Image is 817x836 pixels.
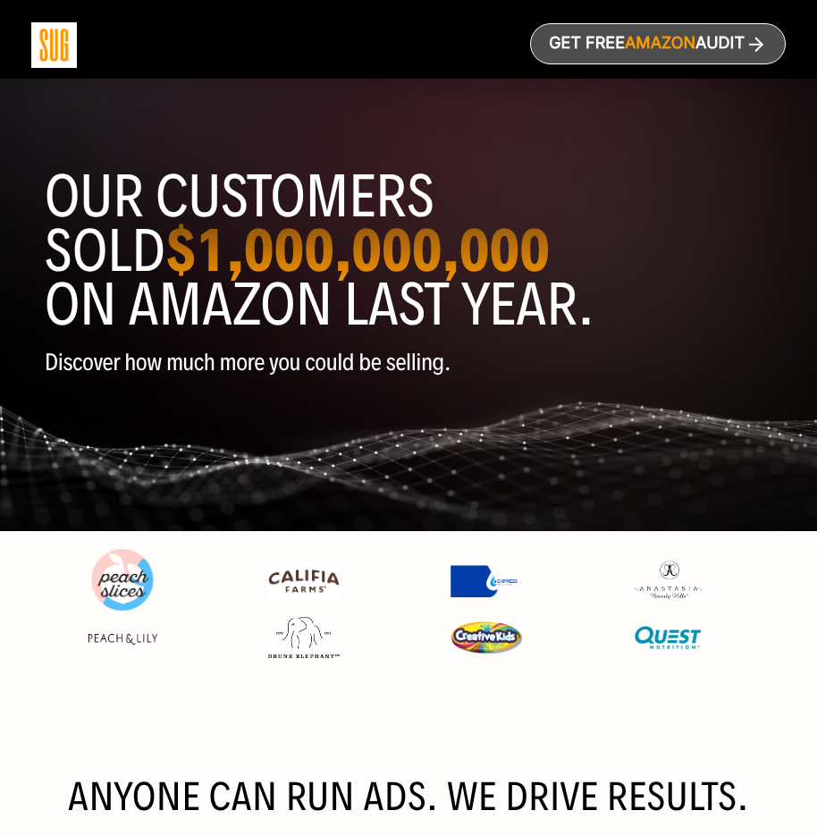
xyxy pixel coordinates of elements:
img: Peach & Lily [87,632,158,645]
span: Amazon [625,35,695,54]
img: Express Water [451,565,522,597]
img: Peach Slices [87,545,158,617]
img: Creative Kids [451,621,522,654]
img: Quest Nutriton [632,619,703,656]
img: Califia Farms [268,562,340,600]
h1: Our customers sold on Amazon last year. [45,170,772,332]
img: Anastasia Beverly Hills [632,560,703,603]
a: Get freeAmazonAudit [530,23,786,64]
strong: $1,000,000,000 [165,214,550,287]
img: Drunk Elephant [268,617,340,658]
p: Discover how much more you could be selling. [45,350,772,376]
img: Sug [31,22,77,68]
h2: Anyone can run ads. We drive results. [31,780,786,815]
